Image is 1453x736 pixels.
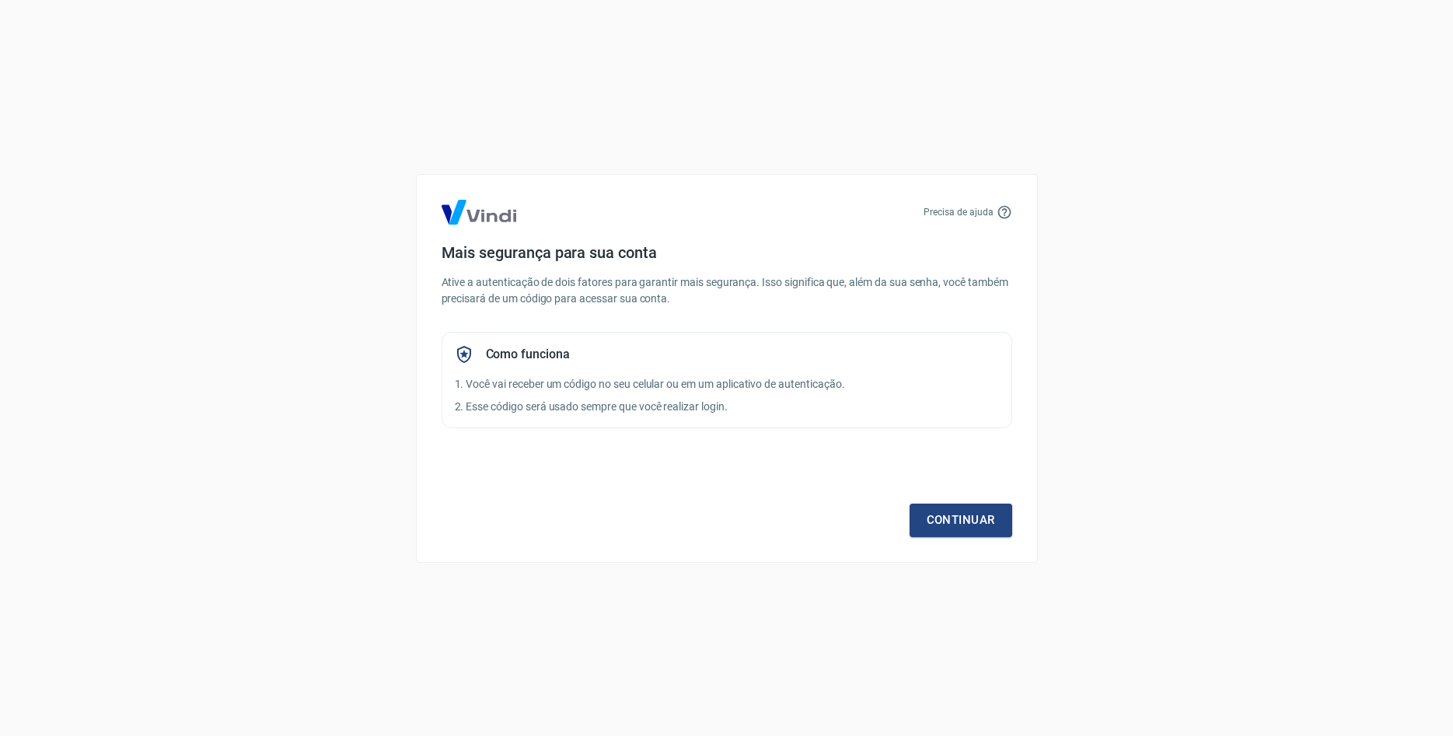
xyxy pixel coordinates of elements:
p: Ative a autenticação de dois fatores para garantir mais segurança. Isso significa que, além da su... [442,274,1012,307]
p: 2. Esse código será usado sempre que você realizar login. [455,399,999,415]
img: Logo Vind [442,200,516,225]
h5: Como funciona [486,347,570,362]
a: Continuar [910,504,1012,536]
p: Precisa de ajuda [924,205,993,219]
h4: Mais segurança para sua conta [442,243,1012,262]
p: 1. Você vai receber um código no seu celular ou em um aplicativo de autenticação. [455,376,999,392]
